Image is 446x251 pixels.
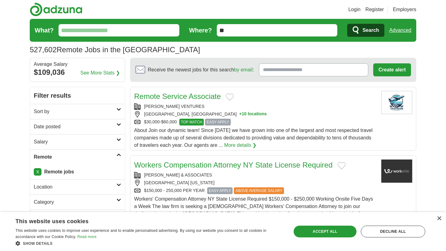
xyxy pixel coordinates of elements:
img: Adzuna logo [30,2,82,16]
button: Create alert [373,63,411,76]
div: [GEOGRAPHIC_DATA] [US_STATE] [134,180,376,186]
div: [PERSON_NAME] VENTURES [134,103,376,110]
button: Search [347,24,384,37]
a: Category [30,194,125,210]
span: EASY APPLY [207,187,233,194]
label: What? [35,26,54,35]
div: $109,036 [34,67,121,78]
div: Close [437,216,441,221]
div: $150,000 - 250,000 PER YEAR [134,187,376,194]
img: Company logo [381,160,412,183]
button: +10 locations [239,111,267,117]
span: Workers' Compensation Attorney NY State License Required $150,000 - $250,000 Working Onsite Five ... [134,196,373,216]
a: Workers Compensation Attorney NY State License Required [134,161,333,169]
div: This website uses cookies [15,216,268,225]
div: Accept all [294,226,356,237]
a: Date posted [30,119,125,134]
h2: Sort by [34,108,116,115]
span: About Join our dynamic team! Since [DATE] we have grown into one of the largest and most respecte... [134,128,373,148]
a: X [34,168,42,176]
h2: Location [34,183,116,191]
img: Company logo [381,91,412,114]
span: 527,602 [30,44,57,55]
a: Login [348,6,361,13]
a: Location [30,179,125,194]
span: This website uses cookies to improve user experience and to enable personalised advertising. By u... [15,228,266,239]
span: EASY APPLY [205,119,230,125]
h2: Filter results [30,87,125,104]
a: More details ❯ [224,142,257,149]
a: Company [30,210,125,225]
button: Add to favorite jobs [338,162,346,169]
span: Show details [23,241,53,246]
strong: Remote jobs [44,169,74,174]
a: Remote [30,149,125,164]
button: Add to favorite jobs [226,93,234,101]
span: Receive the newest jobs for this search : [148,66,254,74]
a: by email [234,67,253,72]
a: Read more, opens a new window [77,235,97,239]
a: Remote Service Associate [134,92,221,100]
a: Advanced [389,24,411,36]
a: See More Stats ❯ [81,69,120,77]
div: Decline all [361,226,425,237]
div: Show details [15,240,283,246]
label: Where? [189,26,212,35]
div: Average Salary [34,62,121,67]
a: Employers [393,6,416,13]
span: TOP MATCH [179,119,204,125]
span: Search [362,24,379,36]
a: Sort by [30,104,125,119]
span: + [239,111,242,117]
a: Salary [30,134,125,149]
h2: Category [34,198,116,206]
span: ABOVE AVERAGE SALARY [234,187,284,194]
div: [PERSON_NAME] & ASSOCIATES [134,172,376,178]
h1: Remote Jobs in the [GEOGRAPHIC_DATA] [30,45,200,54]
h2: Salary [34,138,116,146]
div: [GEOGRAPHIC_DATA], [GEOGRAPHIC_DATA] [134,111,376,117]
h2: Date posted [34,123,116,130]
div: $30,000-$60,000 [134,119,376,125]
a: Register [365,6,384,13]
h2: Remote [34,153,116,161]
a: More details ❯ [330,210,362,218]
